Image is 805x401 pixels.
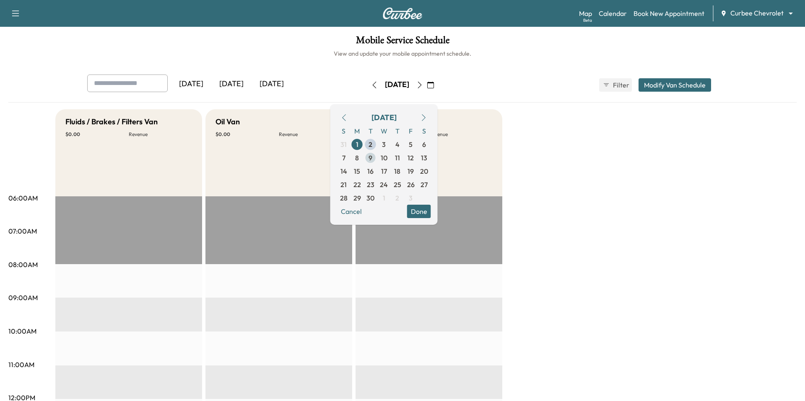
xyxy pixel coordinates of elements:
[395,193,399,203] span: 2
[353,180,361,190] span: 22
[599,78,632,92] button: Filter
[421,180,428,190] span: 27
[340,139,347,149] span: 31
[385,80,409,90] div: [DATE]
[383,193,385,203] span: 1
[8,193,38,203] p: 06:00AM
[65,116,158,128] h5: Fluids / Brakes / Filters Van
[409,193,413,203] span: 3
[421,153,427,163] span: 13
[420,166,428,176] span: 20
[409,139,413,149] span: 5
[337,124,351,138] span: S
[579,8,592,18] a: MapBeta
[216,116,240,128] h5: Oil Van
[367,180,374,190] span: 23
[340,180,347,190] span: 21
[340,193,348,203] span: 28
[382,139,386,149] span: 3
[408,166,414,176] span: 19
[407,205,431,218] button: Done
[394,180,401,190] span: 25
[730,8,784,18] span: Curbee Chevrolet
[407,180,415,190] span: 26
[252,75,292,94] div: [DATE]
[353,193,361,203] span: 29
[381,166,387,176] span: 17
[342,153,345,163] span: 7
[639,78,711,92] button: Modify Van Schedule
[369,139,372,149] span: 2
[351,124,364,138] span: M
[371,112,397,123] div: [DATE]
[395,139,400,149] span: 4
[613,80,628,90] span: Filter
[381,153,387,163] span: 10
[429,131,492,138] p: Revenue
[171,75,211,94] div: [DATE]
[367,166,374,176] span: 16
[8,49,797,58] h6: View and update your mobile appointment schedule.
[354,166,360,176] span: 15
[355,153,359,163] span: 8
[382,8,423,19] img: Curbee Logo
[422,139,426,149] span: 6
[8,35,797,49] h1: Mobile Service Schedule
[634,8,704,18] a: Book New Appointment
[8,226,37,236] p: 07:00AM
[418,124,431,138] span: S
[356,139,358,149] span: 1
[129,131,192,138] p: Revenue
[279,131,342,138] p: Revenue
[8,293,38,303] p: 09:00AM
[8,260,38,270] p: 08:00AM
[8,326,36,336] p: 10:00AM
[599,8,627,18] a: Calendar
[216,131,279,138] p: $ 0.00
[380,180,388,190] span: 24
[364,124,377,138] span: T
[211,75,252,94] div: [DATE]
[340,166,347,176] span: 14
[377,124,391,138] span: W
[369,153,372,163] span: 9
[404,124,418,138] span: F
[366,193,374,203] span: 30
[395,153,400,163] span: 11
[65,131,129,138] p: $ 0.00
[583,17,592,23] div: Beta
[391,124,404,138] span: T
[408,153,414,163] span: 12
[8,360,34,370] p: 11:00AM
[394,166,400,176] span: 18
[337,205,366,218] button: Cancel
